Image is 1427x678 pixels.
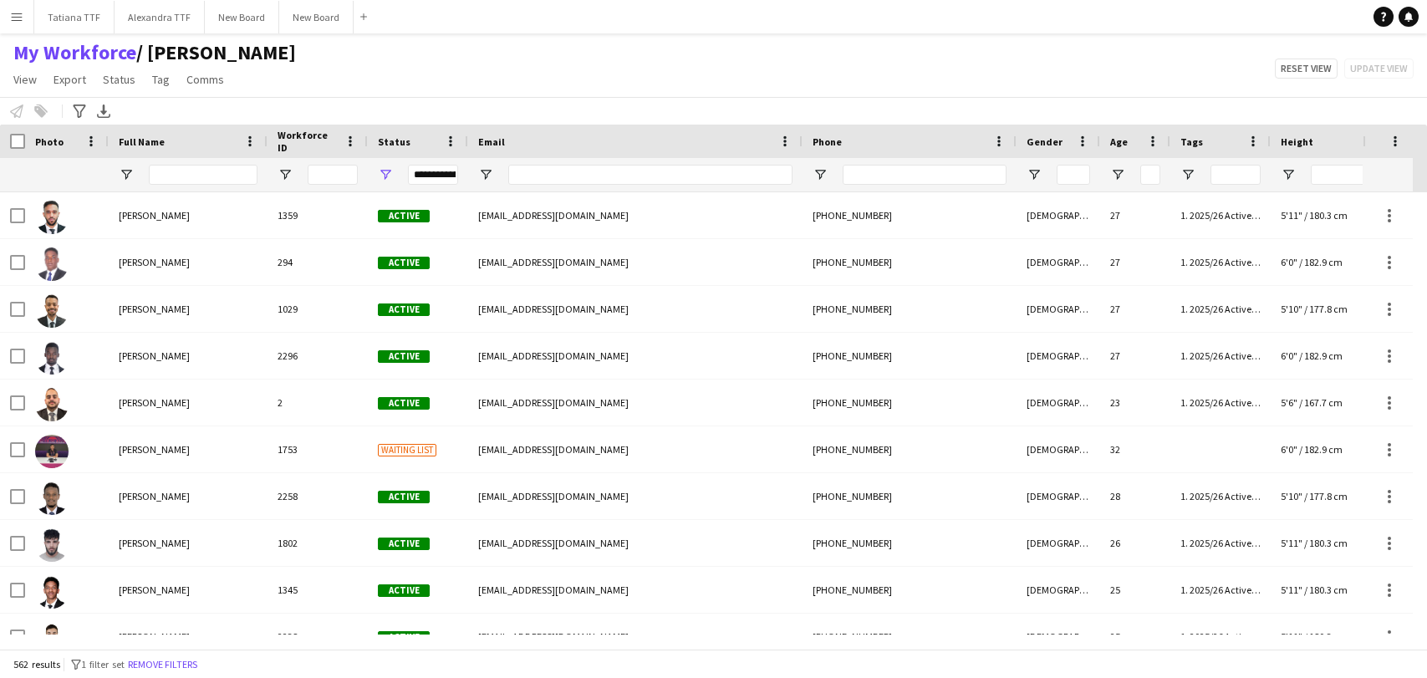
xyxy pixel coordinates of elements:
[1100,426,1170,472] div: 32
[843,165,1007,185] input: Phone Filter Input
[115,1,205,33] button: Alexandra TTF
[119,303,190,315] span: [PERSON_NAME]
[35,201,69,234] img: Abdalla Ali
[119,256,190,268] span: [PERSON_NAME]
[35,528,69,562] img: Abdelhamid El Hafyani
[468,426,803,472] div: [EMAIL_ADDRESS][DOMAIN_NAME]
[35,341,69,375] img: Abdalla Jaad
[1017,473,1100,519] div: [DEMOGRAPHIC_DATA]
[136,40,296,65] span: TATIANA
[468,333,803,379] div: [EMAIL_ADDRESS][DOMAIN_NAME]
[119,630,190,643] span: [PERSON_NAME]
[478,135,505,148] span: Email
[125,655,201,674] button: Remove filters
[508,165,792,185] input: Email Filter Input
[268,426,368,472] div: 1753
[279,1,354,33] button: New Board
[268,286,368,332] div: 1029
[1100,520,1170,566] div: 26
[1100,473,1170,519] div: 28
[186,72,224,87] span: Comms
[35,388,69,421] img: Abdalla Shafei
[1027,167,1042,182] button: Open Filter Menu
[378,584,430,597] span: Active
[268,520,368,566] div: 1802
[813,167,828,182] button: Open Filter Menu
[1210,165,1261,185] input: Tags Filter Input
[268,192,368,238] div: 1359
[378,350,430,363] span: Active
[268,239,368,285] div: 294
[1100,380,1170,426] div: 23
[1170,333,1271,379] div: 1. 2025/26 Active Accounts, ELAN - [DEMOGRAPHIC_DATA] Host Sample Profiles
[468,192,803,238] div: [EMAIL_ADDRESS][DOMAIN_NAME]
[149,165,257,185] input: Full Name Filter Input
[35,294,69,328] img: Abdalla Ibrahim
[13,72,37,87] span: View
[119,490,190,502] span: [PERSON_NAME]
[268,333,368,379] div: 2296
[1281,135,1313,148] span: Height
[13,40,136,65] a: My Workforce
[1170,567,1271,613] div: 1. 2025/26 Active Accounts, 2025 - Active Accounts, ELAN - [DEMOGRAPHIC_DATA] Host Sample Profiles
[1100,286,1170,332] div: 27
[268,614,368,660] div: 2238
[1017,520,1100,566] div: [DEMOGRAPHIC_DATA]
[1100,239,1170,285] div: 27
[1110,167,1125,182] button: Open Filter Menu
[468,239,803,285] div: [EMAIL_ADDRESS][DOMAIN_NAME]
[145,69,176,90] a: Tag
[35,622,69,655] img: Abderahim dahou Abderahim
[119,135,165,148] span: Full Name
[1027,135,1063,148] span: Gender
[378,444,436,456] span: Waiting list
[1100,567,1170,613] div: 25
[205,1,279,33] button: New Board
[35,135,64,148] span: Photo
[103,72,135,87] span: Status
[1275,59,1338,79] button: Reset view
[35,575,69,609] img: Abdelmalik Marwan
[468,380,803,426] div: [EMAIL_ADDRESS][DOMAIN_NAME]
[1017,614,1100,660] div: [DEMOGRAPHIC_DATA]
[119,349,190,362] span: [PERSON_NAME]
[1017,239,1100,285] div: [DEMOGRAPHIC_DATA]
[803,520,1017,566] div: [PHONE_NUMBER]
[35,482,69,515] img: Abdelgader Alghali
[152,72,170,87] span: Tag
[35,247,69,281] img: Abdalla Elobaid
[378,538,430,550] span: Active
[1281,167,1296,182] button: Open Filter Menu
[34,1,115,33] button: Tatiana TTF
[1170,380,1271,426] div: 1. 2025/26 Active Accounts, 2024 - Active Accounts, 2025 - Active Accounts
[803,239,1017,285] div: [PHONE_NUMBER]
[803,426,1017,472] div: [PHONE_NUMBER]
[378,631,430,644] span: Active
[1100,333,1170,379] div: 27
[468,614,803,660] div: [EMAIL_ADDRESS][DOMAIN_NAME]
[1170,520,1271,566] div: 1. 2025/26 Active Accounts, Multi Lingual speakers
[803,567,1017,613] div: [PHONE_NUMBER]
[278,167,293,182] button: Open Filter Menu
[378,397,430,410] span: Active
[468,567,803,613] div: [EMAIL_ADDRESS][DOMAIN_NAME]
[1170,192,1271,238] div: 1. 2025/26 Active Accounts, 2025 - Active Accounts
[378,167,393,182] button: Open Filter Menu
[1100,614,1170,660] div: 25
[278,129,338,154] span: Workforce ID
[119,443,190,456] span: [PERSON_NAME]
[47,69,93,90] a: Export
[1170,239,1271,285] div: 1. 2025/26 Active Accounts, 2024 - Active Accounts, 2025 - Active Accounts, APQ - Qatar Energy Us...
[378,303,430,316] span: Active
[94,101,114,121] app-action-btn: Export XLSX
[1017,426,1100,472] div: [DEMOGRAPHIC_DATA]
[803,473,1017,519] div: [PHONE_NUMBER]
[803,614,1017,660] div: [PHONE_NUMBER]
[1180,167,1195,182] button: Open Filter Menu
[268,473,368,519] div: 2258
[1140,165,1160,185] input: Age Filter Input
[803,192,1017,238] div: [PHONE_NUMBER]
[69,101,89,121] app-action-btn: Advanced filters
[119,537,190,549] span: [PERSON_NAME]
[378,135,410,148] span: Status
